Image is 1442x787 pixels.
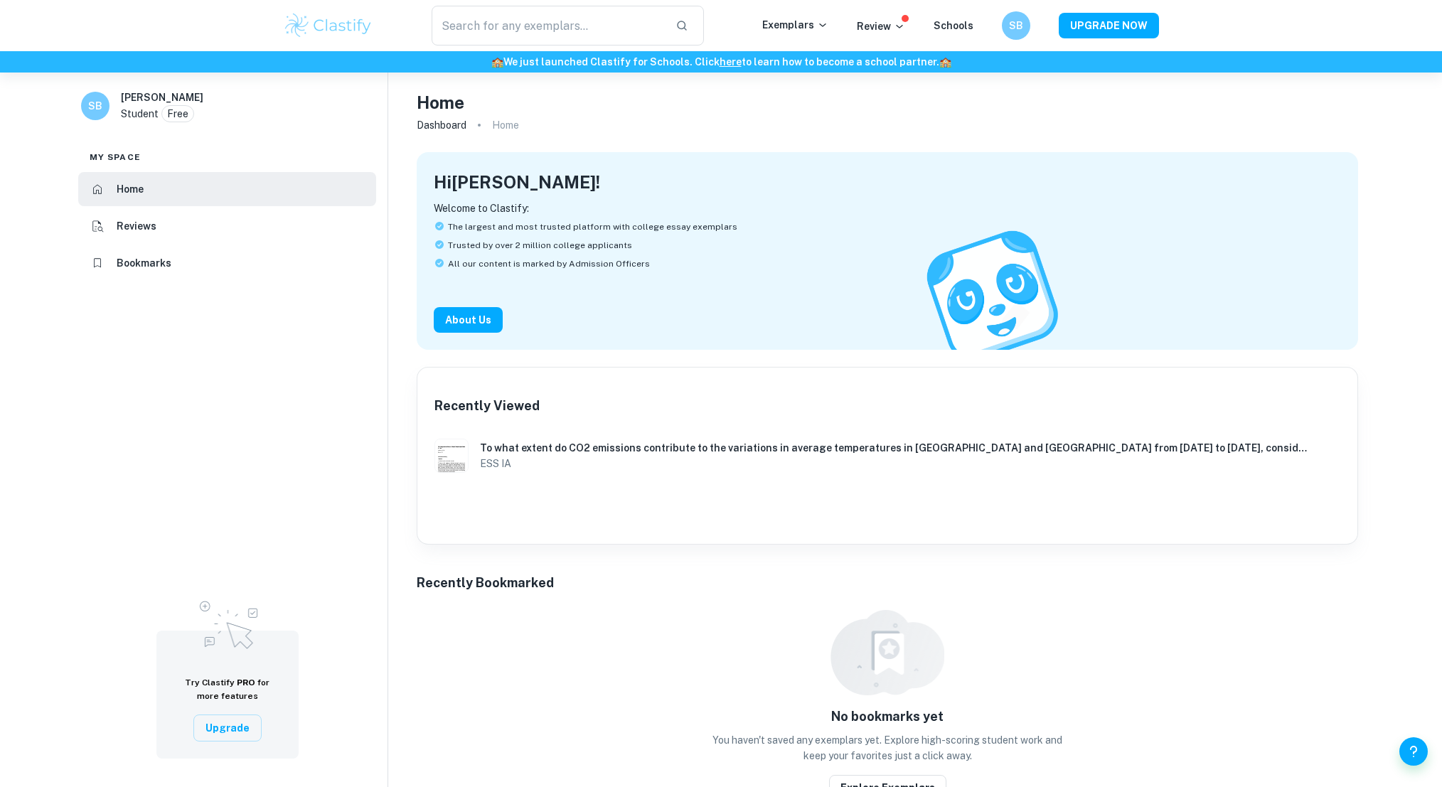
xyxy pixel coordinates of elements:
[432,6,664,45] input: Search for any exemplars...
[87,98,104,114] h6: SB
[117,255,171,271] h6: Bookmarks
[939,56,951,68] span: 🏫
[934,20,973,31] a: Schools
[417,115,466,135] a: Dashboard
[193,714,262,742] button: Upgrade
[480,456,1309,471] h6: ESS IA
[121,106,159,122] p: Student
[720,56,742,68] a: here
[480,440,1309,456] h6: To what extent do CO2 emissions contribute to the variations in average temperatures in [GEOGRAPH...
[434,169,600,195] h4: Hi [PERSON_NAME] !
[448,220,737,233] span: The largest and most trusted platform with college essay exemplars
[173,676,282,703] h6: Try Clastify for more features
[417,573,554,593] h6: Recently Bookmarked
[492,117,519,133] p: Home
[192,592,263,653] img: Upgrade to Pro
[857,18,905,34] p: Review
[117,181,144,197] h6: Home
[1008,18,1025,33] h6: SB
[283,11,373,40] img: Clastify logo
[1399,737,1428,766] button: Help and Feedback
[121,90,203,105] h6: [PERSON_NAME]
[90,151,141,164] span: My space
[434,200,1341,216] p: Welcome to Clastify:
[417,90,464,115] h4: Home
[429,433,1346,478] a: ESS IA example thumbnail: To what extent do CO2 emissions contribuTo what extent do CO2 emissions...
[117,218,156,234] h6: Reviews
[78,246,376,280] a: Bookmarks
[710,732,1065,764] p: You haven't saved any exemplars yet. Explore high-scoring student work and keep your favorites ju...
[491,56,503,68] span: 🏫
[434,439,469,473] img: ESS IA example thumbnail: To what extent do CO2 emissions contribu
[1059,13,1159,38] button: UPGRADE NOW
[448,257,650,270] span: All our content is marked by Admission Officers
[237,678,255,687] span: PRO
[167,106,188,122] p: Free
[434,307,503,333] button: About Us
[78,209,376,243] a: Reviews
[1002,11,1030,40] button: SB
[3,54,1439,70] h6: We just launched Clastify for Schools. Click to learn how to become a school partner.
[762,17,828,33] p: Exemplars
[831,707,944,727] h6: No bookmarks yet
[78,172,376,206] a: Home
[434,396,540,416] h6: Recently Viewed
[448,239,632,252] span: Trusted by over 2 million college applicants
